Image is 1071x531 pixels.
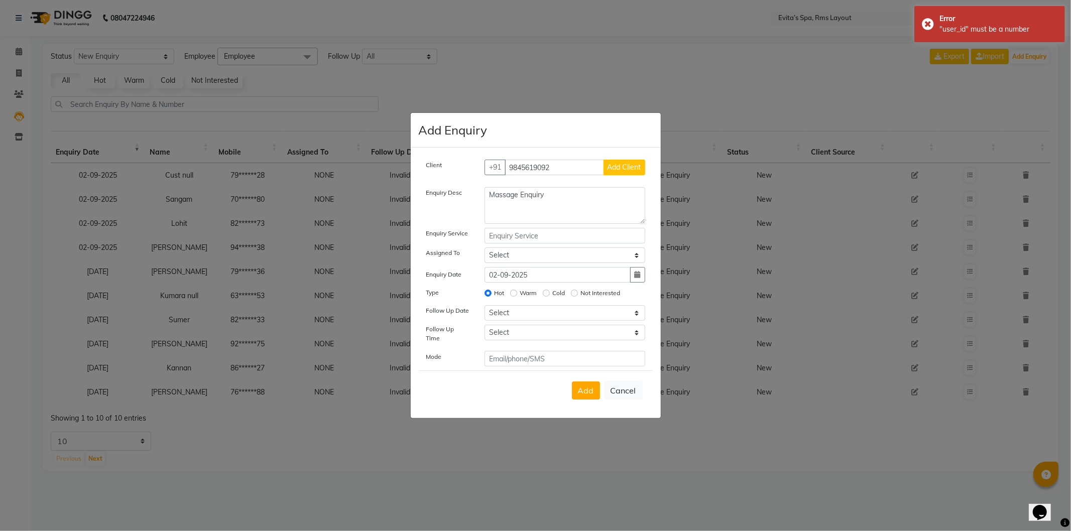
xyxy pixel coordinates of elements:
label: Hot [494,289,504,298]
span: Add Client [608,163,641,172]
label: Enquiry Desc [426,188,462,197]
label: Warm [520,289,537,298]
button: Cancel [604,381,643,400]
label: Type [426,288,439,297]
button: +91 [485,160,506,175]
label: Client [426,161,442,170]
div: "user_id" must be a number [939,24,1057,35]
label: Cold [552,289,565,298]
iframe: chat widget [1029,491,1061,521]
input: Search by Name/Mobile/Email/Code [505,160,604,175]
label: Enquiry Date [426,270,462,279]
button: Add Client [604,160,645,175]
label: Follow Up Time [426,325,470,343]
span: Add [578,385,594,395]
label: Follow Up Date [426,306,469,315]
label: Assigned To [426,248,460,257]
label: Enquiry Service [426,229,468,238]
input: Email/phone/SMS [485,351,645,366]
input: Enquiry Service [485,228,645,243]
div: Error [939,14,1057,24]
label: Mode [426,352,442,361]
label: Not Interested [580,289,620,298]
button: Add [572,381,600,400]
h4: Add Enquiry [419,121,488,139]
